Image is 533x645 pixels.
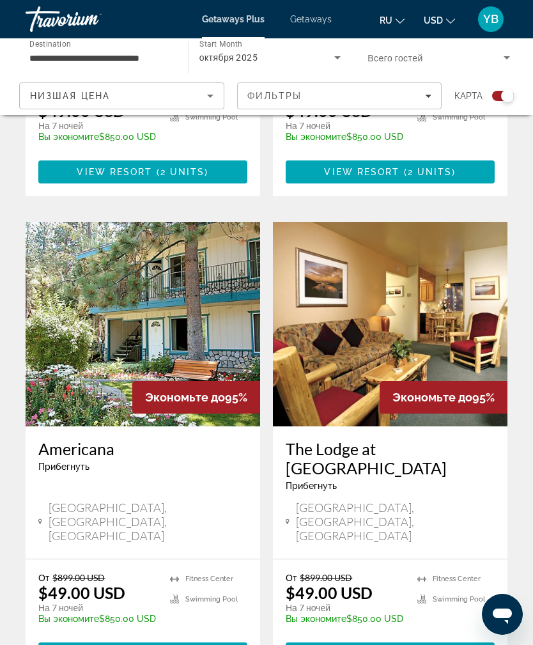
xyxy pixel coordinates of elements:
span: Swimming Pool [433,113,485,121]
a: Getaways Plus [202,14,265,24]
span: Прибегнуть [38,462,89,472]
div: 95% [380,381,507,414]
span: Destination [29,39,71,48]
span: Swimming Pool [433,595,485,603]
span: октября 2025 [199,52,258,63]
span: Start Month [199,40,242,49]
span: Экономьте до [392,391,472,404]
button: Filters [237,82,442,109]
span: View Resort [324,167,399,177]
p: $850.00 USD [286,132,405,142]
span: ( ) [153,167,209,177]
a: Americana [38,439,247,458]
span: Fitness Center [433,575,481,583]
p: На 7 ночей [38,120,157,132]
a: The Lodge at [GEOGRAPHIC_DATA] [286,439,495,478]
span: Всего гостей [367,53,422,63]
span: карта [454,87,483,105]
input: Select destination [29,51,172,66]
span: Экономьте до [145,391,225,404]
span: 2 units [160,167,205,177]
span: $899.00 USD [300,572,352,583]
p: $49.00 USD [38,583,125,602]
p: $850.00 USD [38,614,157,624]
span: View Resort [77,167,152,177]
span: 2 units [408,167,452,177]
a: Getaways [290,14,332,24]
button: Change language [380,11,405,29]
span: От [38,572,49,583]
span: Низшая цена [30,91,110,101]
button: User Menu [474,6,507,33]
button: View Resort(2 units) [286,160,495,183]
p: На 7 ночей [286,602,405,614]
button: Change currency [424,11,455,29]
span: Swimming Pool [185,113,238,121]
span: Вы экономите [38,132,99,142]
div: 95% [132,381,260,414]
span: Swimming Pool [185,595,238,603]
span: [GEOGRAPHIC_DATA], [GEOGRAPHIC_DATA], [GEOGRAPHIC_DATA] [49,501,247,543]
p: $850.00 USD [38,132,157,142]
iframe: Кнопка для запуску вікна повідомлень [482,594,523,635]
span: Вы экономите [38,614,99,624]
span: Прибегнуть [286,481,337,491]
span: От [286,572,297,583]
mat-select: Sort by [30,88,213,104]
a: Travorium [26,3,153,36]
p: $49.00 USD [286,583,373,602]
span: Вы экономите [286,614,346,624]
span: $899.00 USD [52,572,105,583]
button: View Resort(2 units) [38,160,247,183]
span: Вы экономите [286,132,346,142]
span: YB [483,13,498,26]
span: Фильтры [247,91,302,101]
span: ru [380,15,392,26]
span: USD [424,15,443,26]
span: Fitness Center [185,575,233,583]
span: [GEOGRAPHIC_DATA], [GEOGRAPHIC_DATA], [GEOGRAPHIC_DATA] [296,501,495,543]
span: ( ) [400,167,456,177]
img: Americana [26,222,260,426]
p: На 7 ночей [38,602,157,614]
p: На 7 ночей [286,120,405,132]
p: $850.00 USD [286,614,405,624]
img: The Lodge at Lake Tahoe [273,222,507,426]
